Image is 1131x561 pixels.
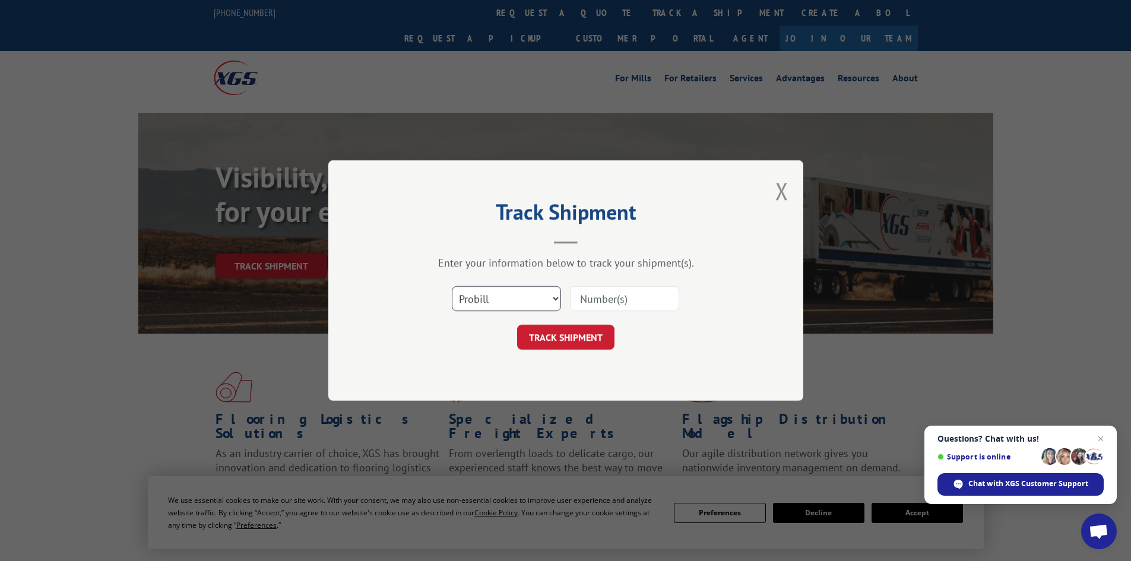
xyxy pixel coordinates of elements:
[937,473,1104,496] div: Chat with XGS Customer Support
[775,175,788,207] button: Close modal
[570,286,679,311] input: Number(s)
[937,452,1037,461] span: Support is online
[937,434,1104,443] span: Questions? Chat with us!
[1094,432,1108,446] span: Close chat
[1081,514,1117,549] div: Open chat
[388,256,744,270] div: Enter your information below to track your shipment(s).
[517,325,614,350] button: TRACK SHIPMENT
[388,204,744,226] h2: Track Shipment
[968,478,1088,489] span: Chat with XGS Customer Support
